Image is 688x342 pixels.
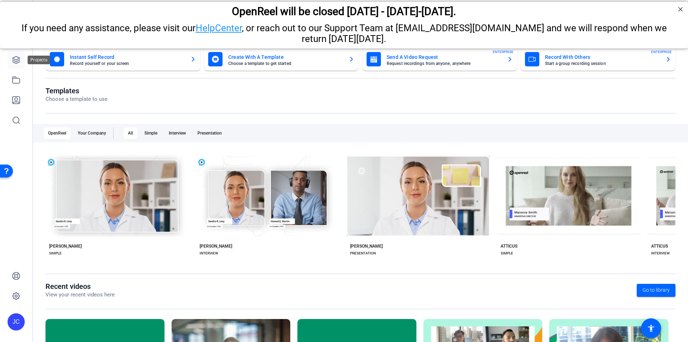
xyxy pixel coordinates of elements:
[647,324,655,333] mat-icon: accessibility
[545,53,660,61] mat-card-title: Record With Others
[8,313,25,331] div: JC
[387,53,501,61] mat-card-title: Send A Video Request
[28,56,50,64] div: Projects
[46,48,200,71] button: Instant Self RecordRecord yourself or your screen
[350,250,376,256] div: PRESENTATION
[228,53,343,61] mat-card-title: Create With A Template
[164,127,190,139] div: Interview
[9,3,679,16] div: OpenReel will be closed [DATE] - [DATE]-[DATE].
[637,284,675,297] a: Go to library
[642,286,670,294] span: Go to library
[140,127,162,139] div: Simple
[21,21,667,42] span: If you need any assistance, please visit our , or reach out to our Support Team at [EMAIL_ADDRESS...
[200,250,218,256] div: INTERVIEW
[70,53,185,61] mat-card-title: Instant Self Record
[228,61,343,66] mat-card-subtitle: Choose a template to get started
[73,127,110,139] div: Your Company
[501,250,513,256] div: SIMPLE
[44,127,71,139] div: OpenReel
[193,127,226,139] div: Presentation
[521,48,675,71] button: Record With OthersStart a group recording sessionENTERPRISE
[49,250,62,256] div: SIMPLE
[200,243,232,249] div: [PERSON_NAME]
[651,243,668,249] div: ATTICUS
[204,48,359,71] button: Create With A TemplateChoose a template to get started
[124,127,137,139] div: All
[651,49,672,55] span: ENTERPRISE
[46,86,107,95] h1: Templates
[46,282,115,291] h1: Recent videos
[387,61,501,66] mat-card-subtitle: Request recordings from anyone, anywhere
[46,95,107,103] p: Choose a template to use
[501,243,517,249] div: ATTICUS
[46,291,115,299] p: View your recent videos here
[493,49,513,55] span: ENTERPRISE
[49,243,82,249] div: [PERSON_NAME]
[70,61,185,66] mat-card-subtitle: Record yourself or your screen
[196,21,242,32] a: HelpCenter
[362,48,517,71] button: Send A Video RequestRequest recordings from anyone, anywhereENTERPRISE
[350,243,383,249] div: [PERSON_NAME]
[651,250,670,256] div: INTERVIEW
[545,61,660,66] mat-card-subtitle: Start a group recording session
